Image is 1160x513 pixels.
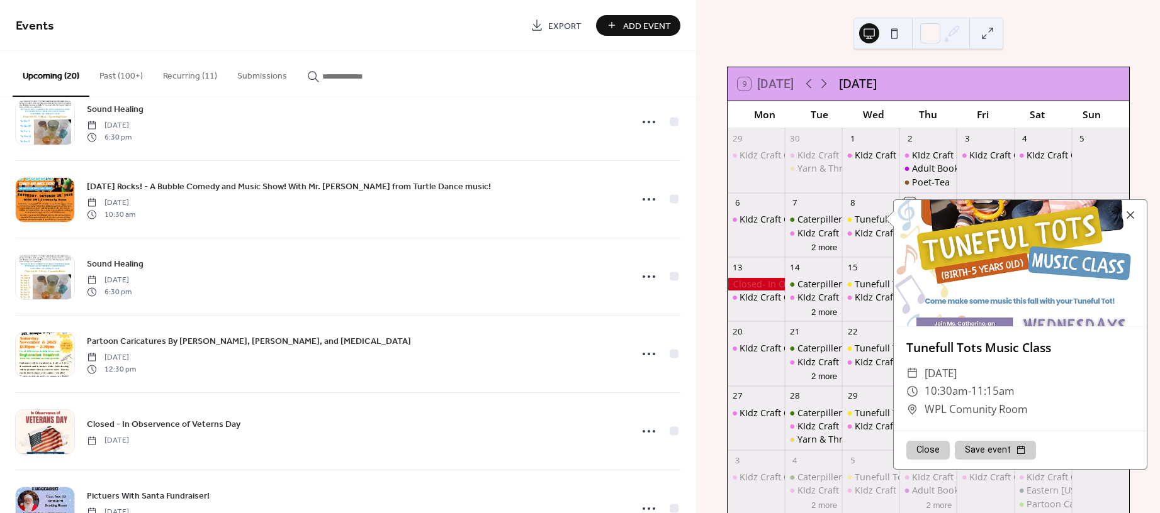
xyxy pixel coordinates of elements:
div: KIdz Craft Corner! [797,356,874,368]
div: Adult Book Club [899,162,957,175]
div: KIdz Craft Corner! [842,420,899,433]
div: KIdz Craft Corner! [912,471,988,483]
div: 4 [1019,133,1030,144]
div: 8 [847,197,858,209]
div: 20 [732,326,743,338]
div: 28 [789,390,801,402]
span: 6:30 pm [87,286,132,297]
div: Sun [1064,101,1119,128]
div: KIdz Craft Corner! [797,227,874,240]
div: KIdz Craft Corner! [842,484,899,497]
a: Add Event [596,15,680,36]
button: Close [906,441,950,460]
a: Sound Healing [87,102,144,116]
a: Sound Healing [87,256,144,271]
div: KIdz Craft Corner! [969,149,1045,162]
div: KIdz Craft Corner! [728,471,785,483]
div: KIdz Craft Corner! [855,291,931,304]
div: Yarn & Thread Group [785,433,842,446]
div: Tunefull Tots Music Class [855,342,963,355]
div: 15 [847,262,858,273]
span: Sound Healing [87,103,144,116]
div: KIdz Craft Corner! [1027,149,1103,162]
div: KIdz Craft Corner! [740,213,816,226]
div: Tunefull Tots Music Class [842,407,899,419]
div: 10 [962,197,973,209]
div: KIdz Craft Corner! [740,407,816,419]
div: KIdz Craft Corner! [855,420,931,433]
span: [DATE] [925,365,957,383]
div: Yarn & Thread Group [797,433,888,446]
span: [DATE] [87,352,136,363]
span: [DATE] [87,275,132,286]
div: Tunefull Tots Music Class [855,407,963,419]
span: Partoon Caricatures By [PERSON_NAME], [PERSON_NAME], and [MEDICAL_DATA] [87,335,411,348]
div: KIdz Craft Corner! [969,471,1045,483]
span: Closed - In Observence of Veterns Day [87,418,240,431]
button: 2 more [806,498,842,510]
div: Tunefull Tots Music Class [842,471,899,483]
div: Caterpiller Club [785,471,842,483]
button: 2 more [806,369,842,382]
div: KIdz Craft Corner! [1015,149,1072,162]
div: KIdz Craft Corner! [797,420,874,433]
span: [DATE] [87,197,135,209]
div: KIdz Craft Corner! [842,149,899,162]
div: KIdz Craft Corner! [785,484,842,497]
button: 2 more [921,498,957,510]
a: [DATE] Rocks! - A Bubble Comedy and Music Show! With Mr. [PERSON_NAME] from Turtle Dance music! [87,179,491,194]
div: Adult Book Club [899,484,957,497]
a: Partoon Caricatures By [PERSON_NAME], [PERSON_NAME], and [MEDICAL_DATA] [87,334,411,348]
span: 10:30am [925,382,968,400]
div: Caterpiller Club [785,342,842,355]
div: KIdz Craft Corner! [728,291,785,304]
span: [DATE] [87,435,129,446]
div: Tunefull Tots Music Class [842,278,899,290]
div: KIdz Craft Corner! [797,291,874,304]
div: 12 [1076,197,1088,209]
div: KIdz Craft Corner! [899,471,957,483]
div: 5 [847,455,858,466]
div: KIdz Craft Corner! [855,484,931,497]
div: KIdz Craft Corner! [785,149,842,162]
div: KIdz Craft Corner! [785,420,842,433]
div: Yarn & Thread Group [797,162,888,175]
div: Tue [792,101,847,128]
div: KIdz Craft Corner! [842,291,899,304]
div: ​ [906,365,918,383]
div: [DATE] [839,75,877,93]
div: KIdz Craft Corner! [1015,471,1072,483]
div: Caterpiller Club [785,213,842,226]
div: 1 [847,133,858,144]
div: 14 [789,262,801,273]
div: 21 [789,326,801,338]
button: Past (100+) [89,51,153,96]
div: Caterpiller Club [785,407,842,419]
div: Tunefull Tots Music Class [842,342,899,355]
div: KIdz Craft Corner! [855,227,931,240]
div: KIdz Craft Corner! [728,407,785,419]
div: 27 [732,390,743,402]
div: 29 [732,133,743,144]
div: ​ [906,382,918,400]
div: Yarn & Thread Group [785,162,842,175]
div: KIdz Craft Corner! [785,291,842,304]
div: 7 [789,197,801,209]
div: 3 [962,133,973,144]
div: KIdz Craft Corner! [855,149,931,162]
div: KIdz Craft Corner! [728,342,785,355]
div: Adult Book Club [912,162,981,175]
div: 29 [847,390,858,402]
span: [DATE] [87,120,132,131]
div: Tunefull Tots Music Class [855,213,963,226]
div: 6 [732,197,743,209]
div: KIdz Craft Corner! [740,342,816,355]
div: KIdz Craft Corner! [957,149,1014,162]
div: Caterpiller Club [797,342,864,355]
a: Pictuers With Santa Fundraiser! [87,488,210,503]
div: Caterpiller Club [797,278,864,290]
span: Events [16,14,54,38]
div: 3 [732,455,743,466]
div: Caterpiller Club [797,471,864,483]
span: Add Event [623,19,671,33]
